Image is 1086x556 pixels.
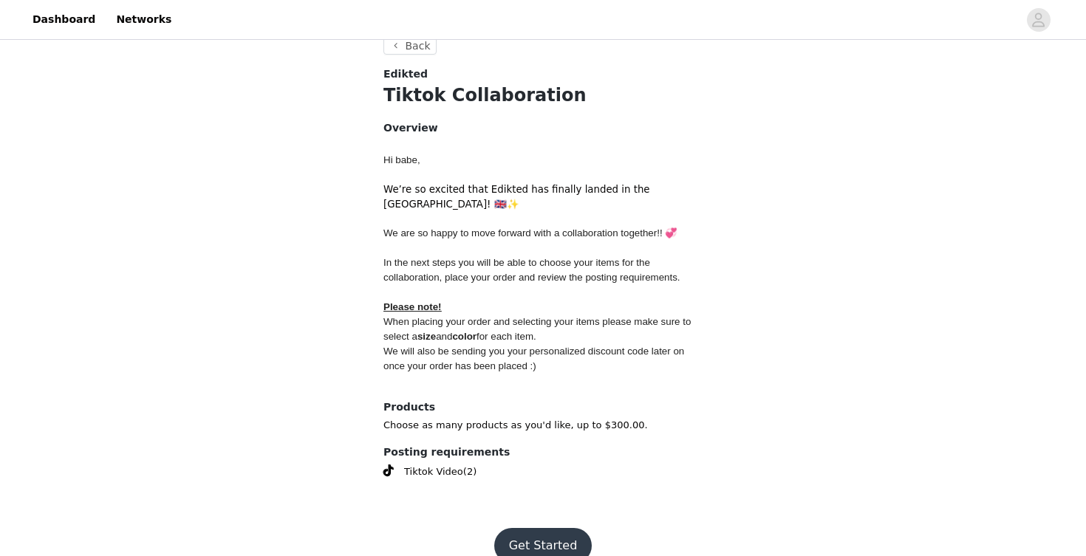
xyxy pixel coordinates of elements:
[383,120,703,136] h4: Overview
[417,331,436,342] strong: size
[452,331,477,342] strong: color
[107,3,180,36] a: Networks
[383,399,703,415] h4: Products
[383,66,428,82] span: Edikted
[404,464,463,479] span: Tiktok Video
[383,445,703,460] h4: Posting requirements
[383,316,694,342] span: When placing your order and selecting your items please make sure to select a and for each item.
[463,464,477,479] span: (2)
[383,301,442,312] span: Please note!
[383,154,420,165] span: Hi babe,
[383,346,687,371] span: We will also be sending you your personalized discount code later on once your order has been pla...
[1031,8,1045,32] div: avatar
[383,82,703,109] h1: Tiktok Collaboration
[383,184,650,210] span: We’re so excited that Edikted has finally landed in the [GEOGRAPHIC_DATA]! 🇬🇧✨
[383,37,437,55] button: Back
[383,227,677,238] span: We are so happy to move forward with a collaboration together!! 💞
[383,257,680,283] span: In the next steps you will be able to choose your items for the collaboration, place your order a...
[383,418,703,433] p: Choose as many products as you'd like, up to $300.00.
[24,3,104,36] a: Dashboard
